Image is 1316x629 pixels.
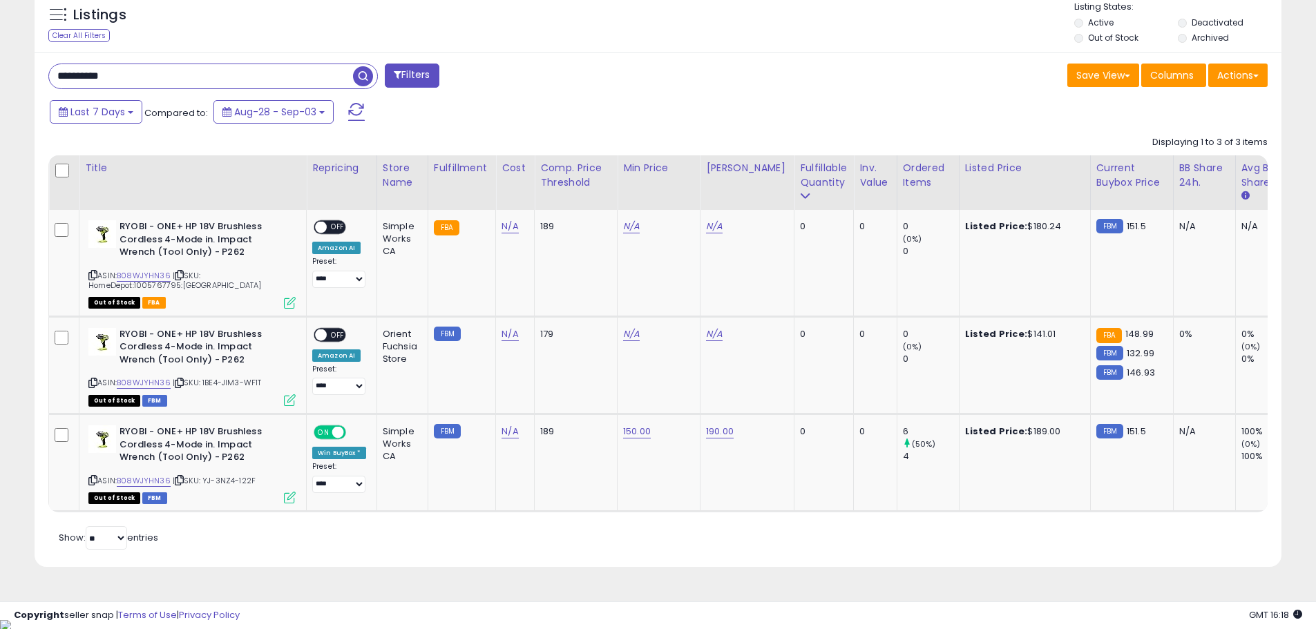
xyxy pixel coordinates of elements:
div: Listed Price [965,161,1085,175]
div: 0 [903,328,959,340]
div: Amazon AI [312,349,361,362]
small: FBA [434,220,459,235]
span: OFF [327,329,349,340]
label: Out of Stock [1088,32,1138,43]
div: Preset: [312,462,366,493]
a: N/A [502,220,518,233]
div: 6 [903,425,959,438]
div: 0% [1241,328,1297,340]
div: 0 [859,425,886,438]
a: N/A [502,327,518,341]
small: (0%) [903,233,922,244]
div: BB Share 24h. [1179,161,1230,190]
div: Fulfillable Quantity [800,161,848,190]
div: 4 [903,450,959,463]
div: [PERSON_NAME] [706,161,788,175]
div: 189 [540,220,607,233]
span: ON [315,427,332,438]
div: Title [85,161,301,175]
div: 0 [903,353,959,365]
div: 0% [1241,353,1297,365]
span: 148.99 [1125,327,1154,340]
div: Preset: [312,365,366,396]
small: FBM [1096,219,1123,233]
img: 31-6aqafpdL._SL40_.jpg [88,328,116,356]
span: FBM [142,395,167,407]
div: 100% [1241,425,1297,438]
small: (50%) [912,438,936,449]
span: FBA [142,297,166,309]
button: Actions [1208,64,1268,87]
div: 0 [800,425,843,438]
div: Clear All Filters [48,29,110,42]
div: 0 [903,220,959,233]
div: Cost [502,161,528,175]
div: Inv. value [859,161,890,190]
span: | SKU: YJ-3NZ4-122F [173,475,256,486]
div: ASIN: [88,328,296,405]
label: Deactivated [1192,17,1243,28]
div: 189 [540,425,607,438]
small: FBM [1096,424,1123,438]
div: N/A [1241,220,1287,233]
small: FBA [1096,328,1122,343]
span: All listings that are currently out of stock and unavailable for purchase on Amazon [88,395,140,407]
a: N/A [623,220,640,233]
label: Active [1088,17,1114,28]
div: Ordered Items [903,161,953,190]
span: 151.5 [1127,220,1146,233]
a: B08WJYHN36 [117,377,171,389]
small: FBM [1096,365,1123,380]
div: 0 [800,328,843,340]
b: Listed Price: [965,327,1028,340]
strong: Copyright [14,608,64,621]
h5: Listings [73,6,126,25]
span: Last 7 Days [70,105,125,119]
img: 31-6aqafpdL._SL40_.jpg [88,220,116,248]
a: B08WJYHN36 [117,270,171,282]
a: Terms of Use [118,608,177,621]
span: All listings that are currently out of stock and unavailable for purchase on Amazon [88,297,140,309]
div: 0 [859,220,886,233]
label: Archived [1192,32,1229,43]
div: 0 [859,328,886,340]
span: 132.99 [1127,347,1154,360]
span: OFF [327,222,349,233]
div: $180.24 [965,220,1080,233]
span: 146.93 [1127,366,1155,379]
a: Privacy Policy [179,608,240,621]
div: 179 [540,328,607,340]
button: Columns [1141,64,1206,87]
span: 2025-09-11 16:18 GMT [1249,608,1302,621]
a: 190.00 [706,425,734,438]
button: Aug-28 - Sep-03 [213,100,334,124]
div: Simple Works CA [383,220,417,258]
div: Orient Fuchsia Store [383,328,417,366]
div: ASIN: [88,425,296,502]
div: Fulfillment [434,161,490,175]
a: N/A [706,220,723,233]
a: B08WJYHN36 [117,475,171,487]
small: FBM [434,424,461,438]
span: Columns [1150,68,1194,82]
div: $141.01 [965,328,1080,340]
span: Aug-28 - Sep-03 [234,105,316,119]
div: $189.00 [965,425,1080,438]
b: Listed Price: [965,425,1028,438]
span: All listings that are currently out of stock and unavailable for purchase on Amazon [88,492,140,504]
small: (0%) [903,341,922,352]
div: Repricing [312,161,371,175]
div: 0 [800,220,843,233]
button: Save View [1067,64,1139,87]
small: (0%) [1241,438,1261,449]
small: FBM [434,327,461,341]
span: FBM [142,492,167,504]
b: RYOBI - ONE+ HP 18V Brushless Cordless 4-Mode in. Impact Wrench (Tool Only) - P262 [120,328,287,370]
div: Avg BB Share [1241,161,1292,190]
div: Current Buybox Price [1096,161,1167,190]
div: 0 [903,245,959,258]
div: Store Name [383,161,422,190]
a: N/A [706,327,723,341]
div: Win BuyBox * [312,447,366,459]
span: Compared to: [144,106,208,119]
